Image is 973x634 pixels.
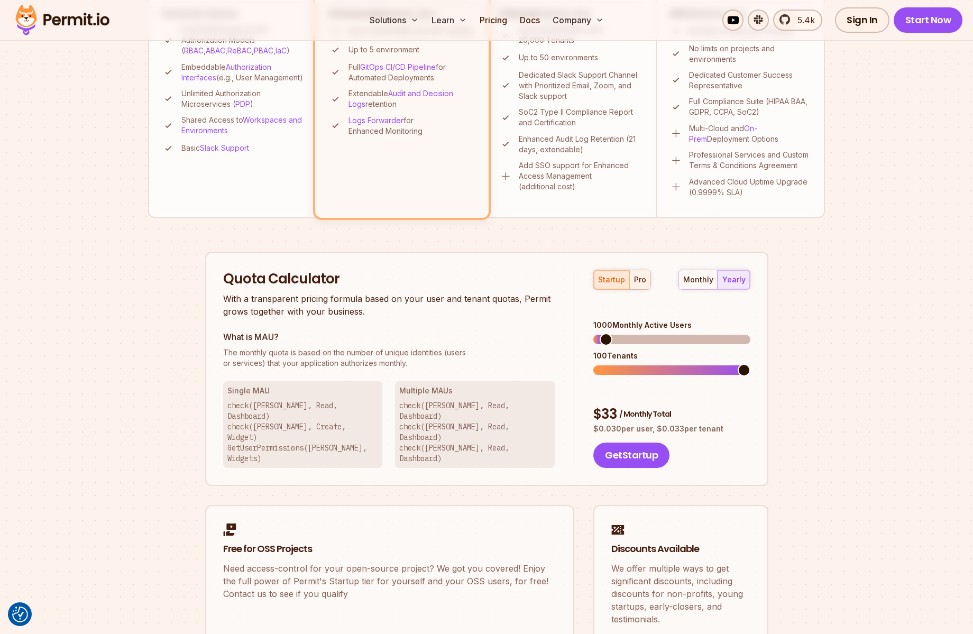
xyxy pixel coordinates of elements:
div: pro [634,274,646,285]
button: Company [548,10,608,31]
a: RBAC [184,46,204,55]
img: Revisit consent button [12,607,28,622]
a: Logs Forwarder [348,116,403,125]
a: 5.4k [773,10,822,31]
a: Sign In [835,7,889,33]
p: check([PERSON_NAME], Read, Dashboard) check([PERSON_NAME], Read, Dashboard) check([PERSON_NAME], ... [399,400,550,464]
p: Embeddable (e.g., User Management) [181,62,305,83]
a: PBAC [254,46,273,55]
a: Pricing [475,10,511,31]
h3: What is MAU? [223,330,555,343]
span: / Monthly Total [619,409,671,419]
h3: Multiple MAUs [399,385,550,396]
p: $ 0.030 per user, $ 0.033 per tenant [593,424,750,434]
p: for Enhanced Monitoring [348,115,475,136]
p: We offer multiple ways to get significant discounts, including discounts for non-profits, young s... [611,562,750,626]
h2: Quota Calculator [223,270,555,289]
p: Full Compliance Suite (HIPAA BAA, GDPR, CCPA, SoC2) [689,96,811,117]
p: Extendable retention [348,88,475,109]
a: PDP [235,99,250,108]
p: Professional Services and Custom Terms & Conditions Agreement [689,150,811,171]
p: Add SSO support for Enhanced Access Management (additional cost) [519,160,643,192]
a: Audit and Decision Logs [348,89,453,108]
p: Full for Automated Deployments [348,62,475,83]
a: GitOps CI/CD Pipeline [360,62,436,71]
p: Unlimited Authorization Microservices ( ) [181,88,305,109]
p: Advanced Cloud Uptime Upgrade (0.9999% SLA) [689,177,811,198]
h2: Free for OSS Projects [223,543,556,556]
span: 5.4k [791,14,815,26]
p: Dedicated Customer Success Representative [689,70,811,91]
button: Learn [427,10,471,31]
a: Slack Support [200,143,249,152]
h3: Single MAU [227,385,379,396]
p: SoC2 Type II Compliance Report and Certification [519,107,643,128]
div: 1000 Monthly Active Users [593,320,750,330]
p: Up to 5 environment [348,44,419,55]
a: Docs [516,10,544,31]
button: GetStartup [593,443,669,468]
p: Need access-control for your open-source project? We got you covered! Enjoy the full power of Per... [223,562,556,600]
p: Enhanced Audit Log Retention (21 days, extendable) [519,134,643,155]
p: No limits on projects and environments [689,43,811,65]
p: Up to 50 environments [519,52,598,63]
p: Basic [181,143,249,153]
a: IaC [276,46,287,55]
a: ABAC [206,46,225,55]
a: ReBAC [227,46,252,55]
button: Solutions [365,10,423,31]
a: On-Prem [689,124,757,143]
div: 100 Tenants [593,351,750,361]
span: The monthly quota is based on the number of unique identities (users [223,347,555,358]
img: Permit logo [11,2,114,38]
p: Multi-Cloud and Deployment Options [689,123,811,144]
a: Start Now [894,7,963,33]
p: With a transparent pricing formula based on your user and tenant quotas, Permit grows together wi... [223,292,555,318]
p: or services) that your application authorizes monthly. [223,347,555,369]
p: Dedicated Slack Support Channel with Prioritized Email, Zoom, and Slack support [519,70,643,102]
button: Consent Preferences [12,607,28,622]
p: check([PERSON_NAME], Read, Dashboard) check([PERSON_NAME], Create, Widget) GetUserPermissions([PE... [227,400,379,464]
h2: Discounts Available [611,543,750,556]
div: monthly [683,274,713,285]
a: Authorization Interfaces [181,62,271,82]
p: Shared Access to [181,115,305,136]
div: $ 33 [593,405,750,424]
